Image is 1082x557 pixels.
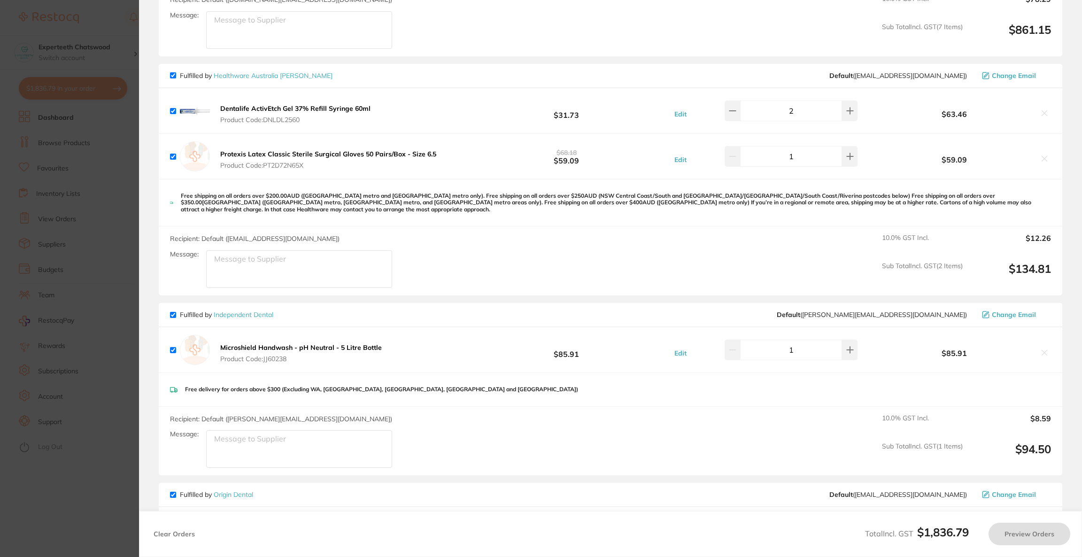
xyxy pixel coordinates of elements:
span: Product Code: JJ60238 [220,355,382,363]
output: $134.81 [970,262,1051,288]
p: Free shipping on all orders over $200.00AUD ([GEOGRAPHIC_DATA] metro and [GEOGRAPHIC_DATA] metro ... [181,193,1051,213]
output: $12.26 [970,234,1051,255]
p: Fulfilled by [180,491,253,498]
output: $861.15 [970,23,1051,49]
button: Edit [672,349,689,357]
img: OXhpOTZ0ZA [180,96,210,126]
span: info@healthwareaustralia.com.au [829,72,967,79]
label: Message: [170,430,199,438]
b: Default [829,71,853,80]
img: empty.jpg [180,335,210,365]
p: Fulfilled by [180,72,332,79]
span: info@origindental.com.au [829,491,967,498]
label: Message: [170,11,199,19]
b: Dentalife ActivEtch Gel 37% Refill Syringe 60ml [220,104,371,113]
b: $59.09 [875,155,1034,164]
span: Change Email [992,72,1036,79]
button: Dentalife ActivEtch Gel 37% Refill Syringe 60ml Product Code:DNLDL2560 [217,104,373,124]
output: $94.50 [970,442,1051,468]
b: $63.46 [875,110,1034,118]
button: Change Email [979,71,1051,80]
b: Microshield Handwash - pH Neutral - 5 Litre Bottle [220,343,382,352]
span: $68.18 [556,148,577,157]
b: $85.91 [479,341,655,359]
span: Product Code: DNLDL2560 [220,116,371,124]
b: Default [829,490,853,499]
span: 10.0 % GST Incl. [882,234,963,255]
span: lisa@independentdental.com.au [777,311,967,318]
a: Independent Dental [214,310,273,319]
b: $31.73 [479,102,655,120]
b: Protexis Latex Classic Sterile Surgical Gloves 50 Pairs/Box - Size 6.5 [220,150,436,158]
span: Recipient: Default ( [EMAIL_ADDRESS][DOMAIN_NAME] ) [170,234,340,243]
span: Sub Total Incl. GST ( 7 Items) [882,23,963,49]
b: $85.91 [875,349,1034,357]
button: Preview Orders [989,523,1070,545]
span: Sub Total Incl. GST ( 1 Items) [882,442,963,468]
label: Message: [170,250,199,258]
p: Free delivery for orders above $300 (Excluding WA, [GEOGRAPHIC_DATA], [GEOGRAPHIC_DATA], [GEOGRAP... [185,386,578,393]
button: Edit [672,155,689,164]
span: Change Email [992,311,1036,318]
a: Healthware Australia [PERSON_NAME] [214,71,332,80]
span: Recipient: Default ( [PERSON_NAME][EMAIL_ADDRESS][DOMAIN_NAME] ) [170,415,392,423]
span: 10.0 % GST Incl. [882,414,963,435]
p: Fulfilled by [180,311,273,318]
a: Origin Dental [214,490,253,499]
button: Microshield Handwash - pH Neutral - 5 Litre Bottle Product Code:JJ60238 [217,343,385,363]
span: Change Email [992,491,1036,498]
button: Clear Orders [151,523,198,545]
b: $59.09 [479,148,655,165]
span: Sub Total Incl. GST ( 2 Items) [882,262,963,288]
button: Change Email [979,310,1051,319]
button: Edit [672,110,689,118]
output: $8.59 [970,414,1051,435]
button: Protexis Latex Classic Sterile Surgical Gloves 50 Pairs/Box - Size 6.5 Product Code:PT2D72N65X [217,150,439,170]
span: Product Code: PT2D72N65X [220,162,436,169]
b: Default [777,310,800,319]
button: Change Email [979,490,1051,499]
b: $1,836.79 [917,525,969,539]
span: Total Incl. GST [865,529,969,538]
img: empty.jpg [180,141,210,171]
